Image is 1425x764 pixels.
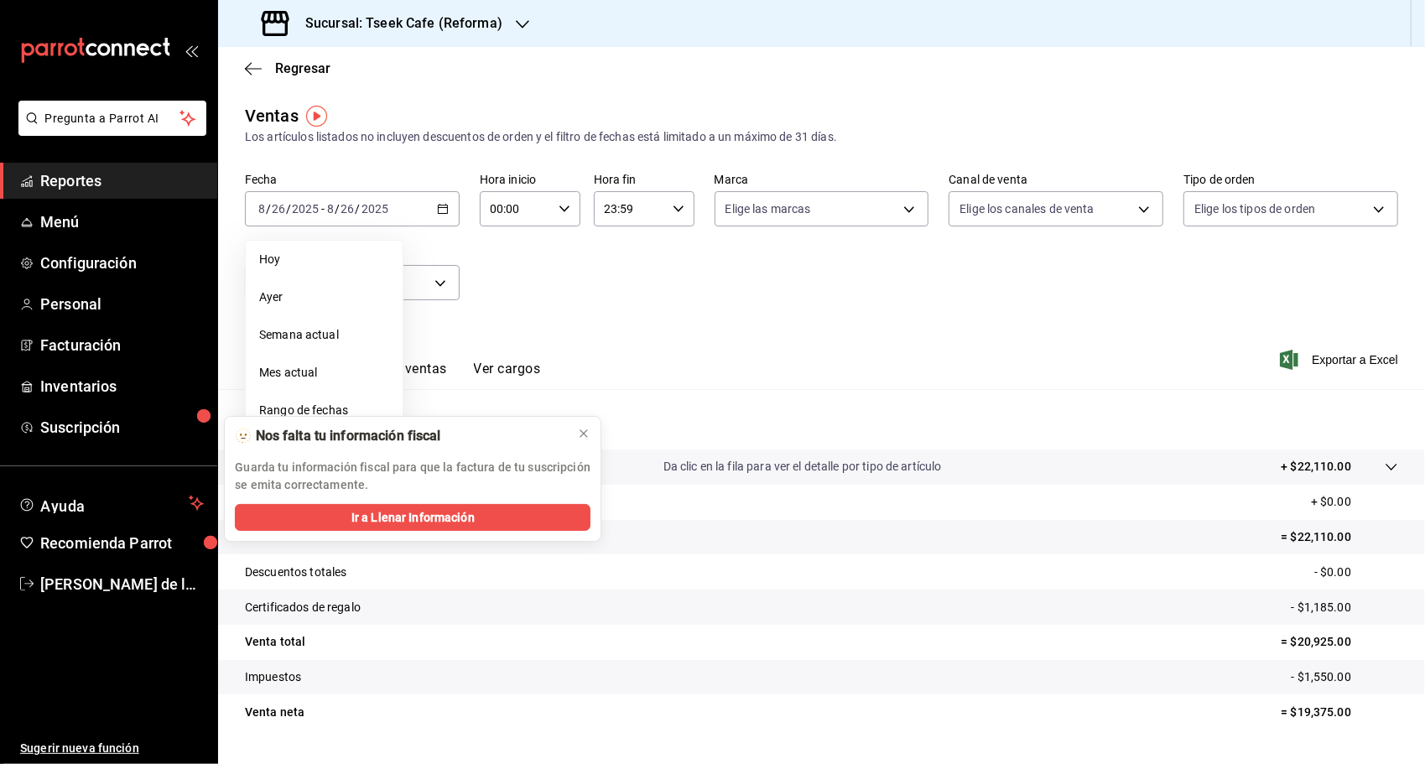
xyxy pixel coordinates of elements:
[185,44,198,57] button: open_drawer_menu
[235,427,564,445] div: 🫥 Nos falta tu información fiscal
[361,202,389,216] input: ----
[245,128,1398,146] div: Los artículos listados no incluyen descuentos de orden y el filtro de fechas está limitado a un m...
[40,169,204,192] span: Reportes
[245,564,346,581] p: Descuentos totales
[351,509,475,527] span: Ir a Llenar Información
[356,202,361,216] span: /
[715,174,929,186] label: Marca
[286,202,291,216] span: /
[1292,599,1398,616] p: - $1,185.00
[272,361,540,389] div: navigation tabs
[12,122,206,139] a: Pregunta a Parrot AI
[245,409,1398,429] p: Resumen
[292,13,502,34] h3: Sucursal: Tseek Cafe (Reforma)
[306,106,327,127] img: Tooltip marker
[1194,200,1315,217] span: Elige los tipos de orden
[275,60,330,76] span: Regresar
[341,202,356,216] input: --
[266,202,271,216] span: /
[245,60,330,76] button: Regresar
[1292,668,1398,686] p: - $1,550.00
[321,202,325,216] span: -
[20,740,204,757] span: Sugerir nueva función
[381,361,447,389] button: Ver ventas
[1281,528,1398,546] p: = $22,110.00
[235,459,590,494] p: Guarda tu información fiscal para que la factura de tu suscripción se emita correctamente.
[949,174,1163,186] label: Canal de venta
[40,573,204,595] span: [PERSON_NAME] de la [PERSON_NAME]
[245,704,304,721] p: Venta neta
[257,202,266,216] input: --
[40,252,204,274] span: Configuración
[594,174,694,186] label: Hora fin
[40,532,204,554] span: Recomienda Parrot
[259,326,389,344] span: Semana actual
[245,668,301,686] p: Impuestos
[1281,458,1351,476] p: + $22,110.00
[960,200,1094,217] span: Elige los canales de venta
[259,402,389,419] span: Rango de fechas
[1183,174,1398,186] label: Tipo de orden
[726,200,811,217] span: Elige las marcas
[663,458,942,476] p: Da clic en la fila para ver el detalle por tipo de artículo
[245,174,460,186] label: Fecha
[1314,564,1398,581] p: - $0.00
[40,375,204,398] span: Inventarios
[1283,350,1398,370] button: Exportar a Excel
[245,103,299,128] div: Ventas
[259,251,389,268] span: Hoy
[1311,493,1398,511] p: + $0.00
[271,202,286,216] input: --
[291,202,320,216] input: ----
[1281,633,1398,651] p: = $20,925.00
[245,599,361,616] p: Certificados de regalo
[40,210,204,233] span: Menú
[474,361,541,389] button: Ver cargos
[40,416,204,439] span: Suscripción
[235,504,590,531] button: Ir a Llenar Información
[259,364,389,382] span: Mes actual
[480,174,580,186] label: Hora inicio
[40,493,182,513] span: Ayuda
[18,101,206,136] button: Pregunta a Parrot AI
[40,293,204,315] span: Personal
[45,110,180,127] span: Pregunta a Parrot AI
[245,633,305,651] p: Venta total
[259,288,389,306] span: Ayer
[1281,704,1398,721] p: = $19,375.00
[40,334,204,356] span: Facturación
[326,202,335,216] input: --
[335,202,340,216] span: /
